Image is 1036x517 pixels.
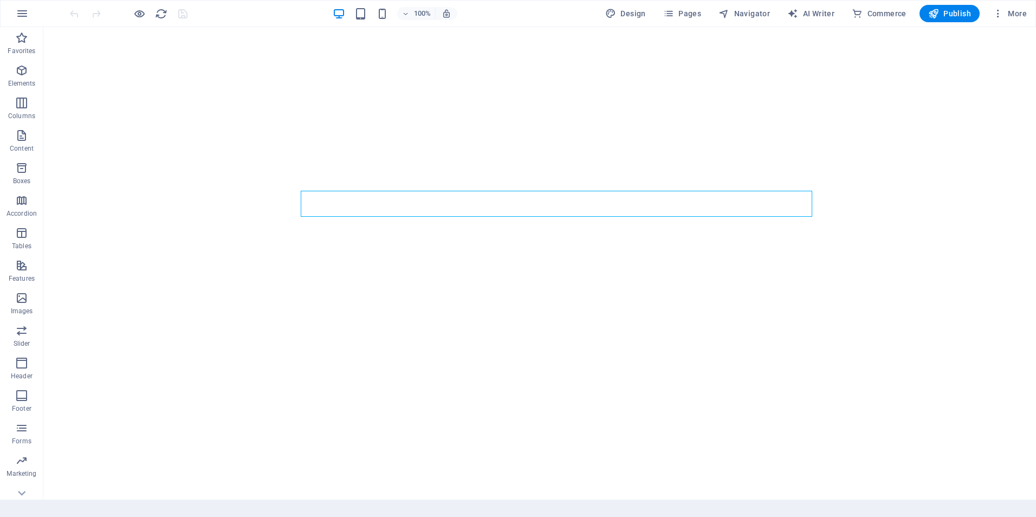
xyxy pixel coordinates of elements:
[12,437,31,445] p: Forms
[413,7,431,20] h6: 100%
[988,5,1031,22] button: More
[8,112,35,120] p: Columns
[605,8,646,19] span: Design
[12,404,31,413] p: Footer
[133,7,146,20] button: Click here to leave preview mode and continue editing
[601,5,650,22] div: Design (Ctrl+Alt+Y)
[397,7,436,20] button: 100%
[663,8,701,19] span: Pages
[928,8,971,19] span: Publish
[659,5,705,22] button: Pages
[11,372,33,380] p: Header
[714,5,774,22] button: Navigator
[7,209,37,218] p: Accordion
[920,5,980,22] button: Publish
[601,5,650,22] button: Design
[442,9,451,18] i: On resize automatically adjust zoom level to fit chosen device.
[155,8,167,20] i: Reload page
[847,5,911,22] button: Commerce
[783,5,839,22] button: AI Writer
[718,8,770,19] span: Navigator
[154,7,167,20] button: reload
[8,79,36,88] p: Elements
[14,339,30,348] p: Slider
[7,469,36,478] p: Marketing
[11,307,33,315] p: Images
[13,177,31,185] p: Boxes
[852,8,906,19] span: Commerce
[787,8,834,19] span: AI Writer
[993,8,1027,19] span: More
[12,242,31,250] p: Tables
[9,274,35,283] p: Features
[8,47,35,55] p: Favorites
[10,144,34,153] p: Content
